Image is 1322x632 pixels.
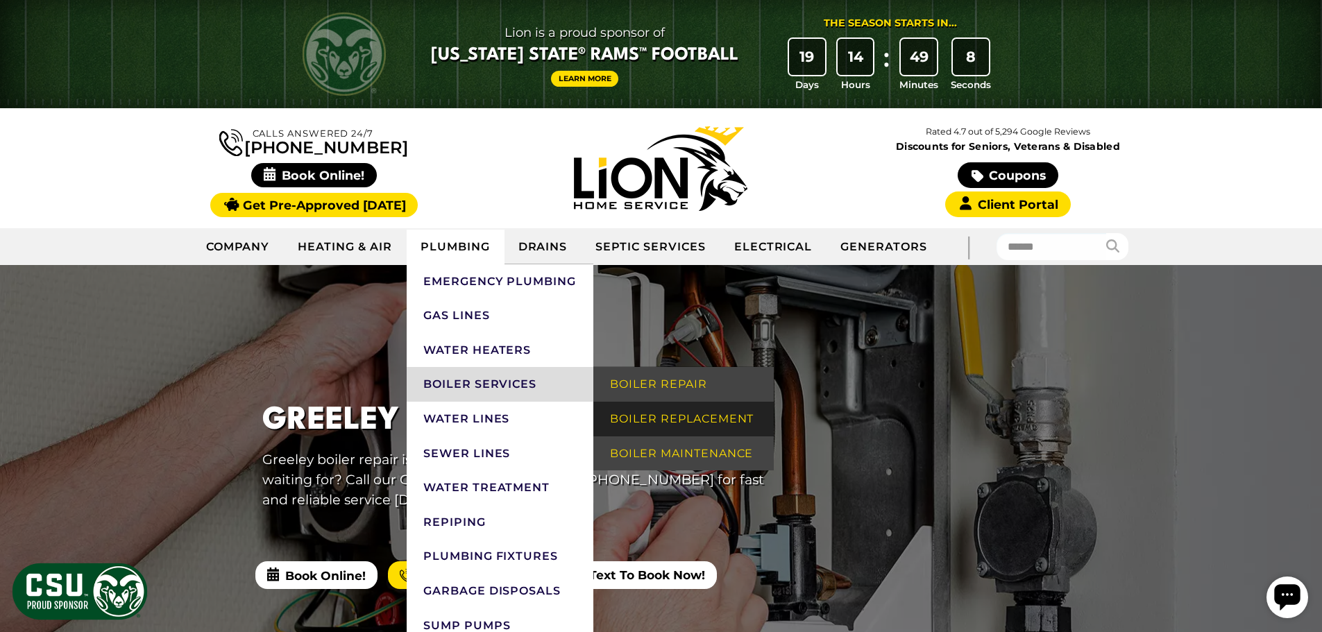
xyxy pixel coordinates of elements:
a: Plumbing Fixtures [407,539,593,574]
a: [PHONE_NUMBER] [388,561,549,589]
div: 19 [789,39,825,75]
a: Gas Lines [407,298,593,333]
a: Drains [505,230,582,264]
img: CSU Sponsor Badge [10,561,149,622]
div: The Season Starts in... [824,16,957,31]
a: Company [192,230,285,264]
a: [PHONE_NUMBER] [219,126,408,156]
div: 8 [953,39,989,75]
span: Book Online! [251,163,377,187]
div: : [879,39,893,92]
span: [US_STATE] State® Rams™ Football [431,44,738,67]
span: Discounts for Seniors, Veterans & Disabled [838,142,1179,151]
a: Heating & Air [284,230,406,264]
div: Open chat widget [6,6,47,47]
a: Plumbing [407,230,505,264]
a: Client Portal [945,191,1070,217]
a: Boiler Maintenance [593,436,774,471]
p: Greeley boiler repair is available from Lion Home Service. So, what are you waiting for? Call our... [262,450,768,509]
a: Water Treatment [407,470,593,505]
span: Lion is a proud sponsor of [431,22,738,44]
a: Generators [827,230,941,264]
div: | [941,228,997,265]
a: Electrical [720,230,827,264]
a: Boiler Services [407,367,593,402]
span: Book Online! [255,561,378,589]
img: CSU Rams logo [303,12,386,96]
a: Emergency Plumbing [407,264,593,299]
span: Days [795,78,819,92]
a: Repiping [407,505,593,540]
a: Septic Services [582,230,720,264]
a: Boiler Replacement [593,402,774,436]
a: Get Pre-Approved [DATE] [210,193,418,217]
a: Text To Book Now! [559,561,717,589]
a: Garbage Disposals [407,574,593,608]
a: Coupons [958,162,1058,188]
a: Sewer Lines [407,436,593,471]
a: Learn More [551,71,619,87]
span: Hours [841,78,870,92]
a: Boiler Repair [593,367,774,402]
span: Seconds [951,78,991,92]
a: Water Lines [407,402,593,436]
div: 49 [901,39,937,75]
div: 14 [838,39,874,75]
p: Rated 4.7 out of 5,294 Google Reviews [834,124,1181,139]
img: Lion Home Service [574,126,747,211]
a: Water Heaters [407,333,593,368]
span: Minutes [899,78,938,92]
h1: Greeley Boiler Repair [262,398,768,444]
